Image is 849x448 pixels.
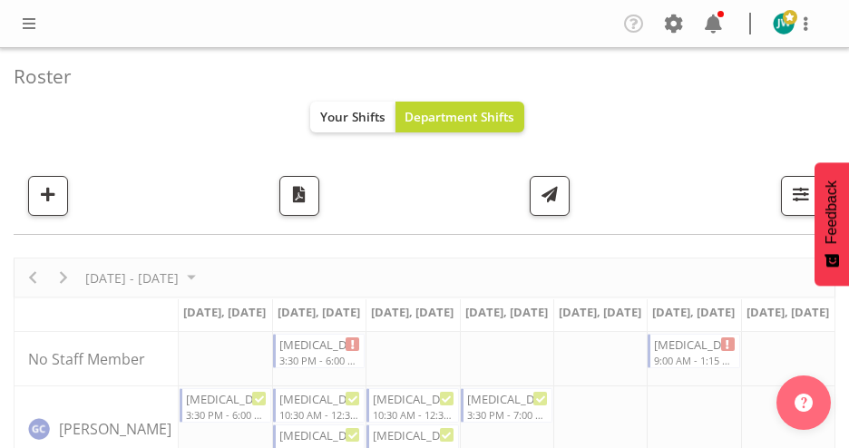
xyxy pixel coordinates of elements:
span: Department Shifts [405,108,514,125]
h4: Roster [14,66,821,87]
img: help-xxl-2.png [795,394,813,412]
button: Your Shifts [310,102,395,132]
button: Download a PDF of the roster according to the set date range. [279,176,319,216]
button: Feedback - Show survey [815,162,849,286]
button: Department Shifts [395,102,525,132]
button: Add a new shift [28,176,68,216]
img: jen-watts10207.jpg [773,13,795,34]
button: Send a list of all shifts for the selected filtered period to all rostered employees. [530,176,570,216]
button: Filter Shifts [781,176,821,216]
span: Your Shifts [320,108,385,125]
span: Feedback [824,180,840,244]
